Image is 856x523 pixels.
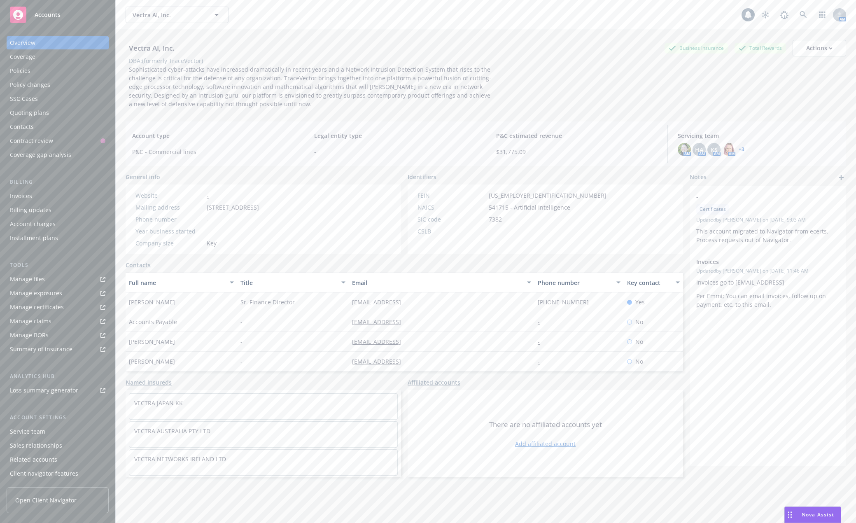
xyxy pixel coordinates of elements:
div: Key contact [627,278,671,287]
a: Client navigator features [7,467,109,480]
a: Manage claims [7,315,109,328]
div: Contacts [10,120,34,133]
a: Search [795,7,812,23]
a: - [538,318,546,326]
button: Nova Assist [784,507,841,523]
span: Accounts Payable [129,318,177,326]
div: CSLB [418,227,485,236]
a: Report a Bug [776,7,793,23]
span: - [240,357,243,366]
span: Nova Assist [802,511,834,518]
span: P&C - Commercial lines [132,147,294,156]
a: Switch app [814,7,830,23]
div: SSC Cases [10,92,38,105]
button: Full name [126,273,237,292]
div: Billing updates [10,203,51,217]
span: There are no affiliated accounts yet [489,420,602,430]
a: Accounts [7,3,109,26]
span: KS [711,145,718,154]
div: -CertificatesUpdatedby [PERSON_NAME] on [DATE] 9:03 AMThis account migrated to Navigator from ece... [690,186,846,251]
div: Coverage gap analysis [10,148,71,161]
a: add [836,173,846,182]
a: [EMAIL_ADDRESS] [352,357,408,365]
div: Website [135,191,203,200]
div: NAICS [418,203,485,212]
a: Quoting plans [7,106,109,119]
div: Phone number [135,215,203,224]
div: Client navigator features [10,467,78,480]
a: Service team [7,425,109,438]
a: Installment plans [7,231,109,245]
a: Manage BORs [7,329,109,342]
div: Related accounts [10,453,57,466]
span: General info [126,173,160,181]
div: Full name [129,278,225,287]
span: [PERSON_NAME] [129,337,175,346]
button: Vectra AI, Inc. [126,7,229,23]
a: Policy changes [7,78,109,91]
span: Vectra AI, Inc. [133,11,204,19]
div: Manage files [10,273,45,286]
div: Actions [806,40,833,56]
span: Updated by [PERSON_NAME] on [DATE] 9:03 AM [696,216,840,224]
div: Vectra AI, Inc. [126,43,178,54]
a: [EMAIL_ADDRESS] [352,298,408,306]
a: SSC Cases [7,92,109,105]
div: Policy changes [10,78,50,91]
a: Contacts [7,120,109,133]
div: Manage exposures [10,287,62,300]
a: Named insureds [126,378,172,387]
a: Policies [7,64,109,77]
div: FEIN [418,191,485,200]
div: DBA: (formerly TraceVector) [129,56,203,65]
p: Per Emmi; You can email invoices, follow up on payment, etc. to this email. [696,292,840,309]
span: - [240,318,243,326]
a: Account charges [7,217,109,231]
span: Notes [690,173,707,182]
span: - [314,147,476,156]
span: [PERSON_NAME] [129,298,175,306]
a: Sales relationships [7,439,109,452]
span: - [240,337,243,346]
div: Contract review [10,134,53,147]
div: Title [240,278,336,287]
span: Accounts [35,12,61,18]
span: No [635,357,643,366]
div: Business Insurance [665,43,728,53]
span: Certificates [700,205,726,213]
span: $31,775.09 [496,147,658,156]
div: Quoting plans [10,106,49,119]
div: Invoices [10,189,32,203]
button: Actions [793,40,846,56]
button: Email [349,273,534,292]
a: Add affiliated account [515,439,576,448]
div: Company size [135,239,203,247]
div: Phone number [538,278,611,287]
a: Coverage [7,50,109,63]
div: Overview [10,36,35,49]
div: Account settings [7,413,109,422]
a: VECTRA NETWORKS IRELAND LTD [134,455,226,463]
div: InvoicesUpdatedby [PERSON_NAME] on [DATE] 11:46 AMInvoices go to [EMAIL_ADDRESS]Per Emmi; You can... [690,251,846,315]
a: Contract review [7,134,109,147]
div: Mailing address [135,203,203,212]
a: Manage exposures [7,287,109,300]
div: Manage claims [10,315,51,328]
a: +3 [739,147,744,152]
span: Legal entity type [314,131,476,140]
div: Tools [7,261,109,269]
a: - [207,191,209,199]
div: Manage certificates [10,301,64,314]
span: Updated by [PERSON_NAME] on [DATE] 11:46 AM [696,267,840,275]
a: Loss summary generator [7,384,109,397]
span: Key [207,239,217,247]
a: [EMAIL_ADDRESS] [352,318,408,326]
span: [PERSON_NAME] [129,357,175,366]
span: Sr. Finance Director [240,298,295,306]
span: Yes [635,298,645,306]
a: Affiliated accounts [408,378,460,387]
span: [US_EMPLOYER_IDENTIFICATION_NUMBER] [489,191,606,200]
a: VECTRA JAPAN KK [134,399,183,407]
a: Stop snowing [757,7,774,23]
